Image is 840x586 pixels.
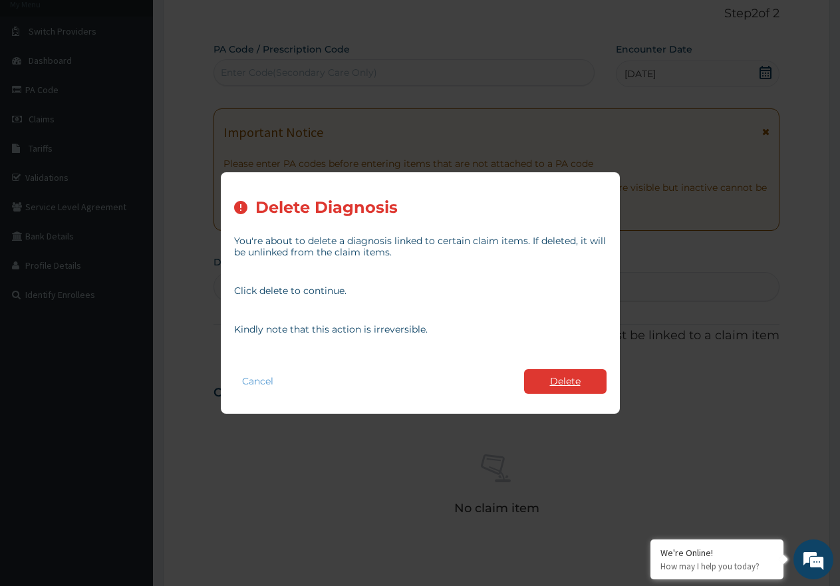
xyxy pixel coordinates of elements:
div: We're Online! [660,547,773,559]
textarea: Type your message and hit 'Enter' [7,363,253,410]
p: Kindly note that this action is irreversible. [234,324,607,335]
p: How may I help you today? [660,561,773,572]
img: d_794563401_company_1708531726252_794563401 [25,67,54,100]
h2: Delete Diagnosis [255,199,398,217]
span: We're online! [77,168,184,302]
button: Cancel [234,372,281,391]
button: Delete [524,369,607,394]
div: Chat with us now [69,74,223,92]
p: You're about to delete a diagnosis linked to certain claim items. If deleted, it will be unlinked... [234,235,607,258]
p: Click delete to continue. [234,285,607,297]
div: Minimize live chat window [218,7,250,39]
